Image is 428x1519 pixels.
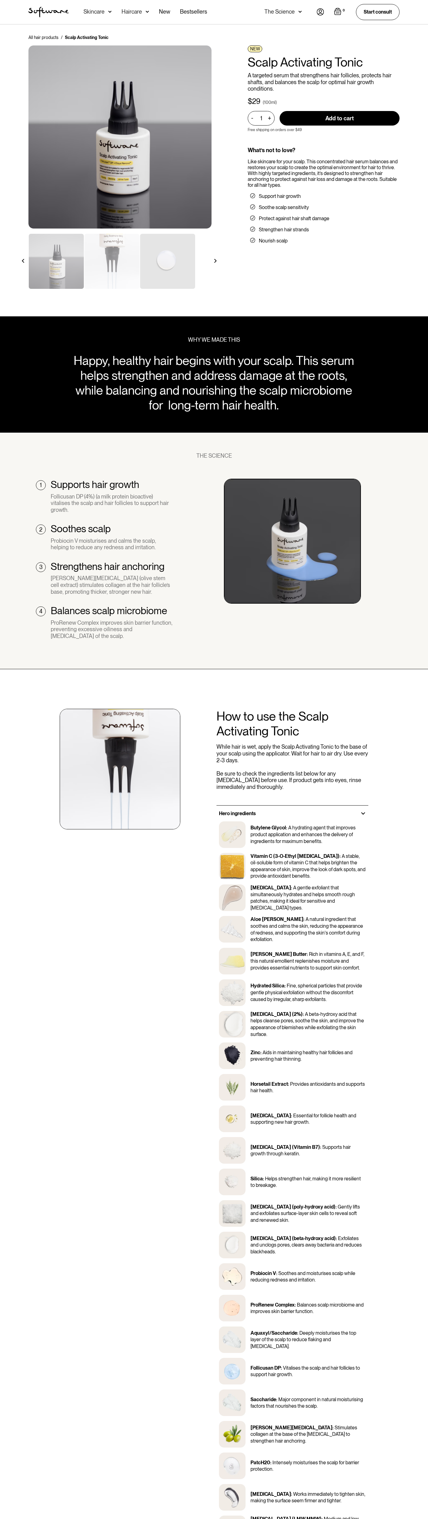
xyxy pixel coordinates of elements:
[250,1176,361,1188] p: Helps strengthen hair, making it more resilient to breakage.
[285,983,286,989] p: :
[250,1011,364,1037] p: A beta-hydroxy acid that helps cleanse pores, soothe the skin, and improve the appearance of blem...
[291,1113,292,1119] p: :
[83,9,105,15] div: Skincare
[250,1144,320,1150] p: [MEDICAL_DATA] (Vitamin B7)
[250,1176,263,1182] p: Silica
[336,1204,337,1210] p: :
[250,1011,303,1017] p: [MEDICAL_DATA] (2%)
[263,99,277,105] div: (100ml)
[51,605,167,617] h2: Balances scalp microbiome
[250,1204,360,1223] p: Gently lifts and exfoliates surface-layer skin cells to reveal soft and renewed skin.
[250,885,291,891] p: [MEDICAL_DATA]
[250,227,397,233] li: Strengthen hair strands
[248,97,252,106] div: $
[248,45,262,52] div: NEW
[286,825,287,831] p: :
[298,9,302,15] img: arrow down
[250,951,364,970] p: Rich in vitamins A, E, and F, this natural emollient replenishes moisture and provides essential ...
[250,1270,276,1276] p: Probiocin V
[250,853,340,859] p: Vitamin C (3-O-Ethyl [MEDICAL_DATA])
[251,115,255,122] div: -
[295,1302,296,1308] p: :
[250,1204,336,1210] p: [MEDICAL_DATA] (poly-hydroxy acid)
[250,1235,336,1241] p: [MEDICAL_DATA] (beta-hydroxy acid)
[250,1050,260,1055] p: Zinc
[51,537,173,551] div: Probiocin V moisturises and calms the scalp, helping to reduce any redness and irritation.
[250,825,356,844] p: A hydrating agent that improves product application and enhances the delivery of ingredients for ...
[39,526,42,533] div: 2
[250,1365,360,1378] p: Vitalises the scalp and hair follicles to support hair growth.
[250,1302,295,1308] p: ProRenew Complex
[250,1491,365,1504] p: Works immediately to tighten skin, making the surface seem firmer and tighter.
[250,1235,362,1255] p: Exfoliates and unclogs pores, clears away bacteria and reduces blackheads.
[336,1235,337,1241] p: :
[250,1270,355,1283] p: Soothes and moisturises scalp while reducing redness and irritation.
[51,479,139,490] h2: Supports hair growth
[250,1050,353,1062] p: Aids in maintaining healthy hair follicles and preventing hair thinning.
[250,1081,365,1094] p: Provides antioxidants and supports hair health.
[188,336,240,343] div: WHY WE MADE THIS
[248,55,400,70] h1: Scalp Activating Tonic
[276,1270,277,1276] p: :
[332,1425,334,1431] p: :
[51,523,111,535] h2: Soothes scalp
[250,193,397,199] li: Support hair growth
[250,1425,357,1444] p: Stimulates collagen at the base of the [MEDICAL_DATA] to strengthen hair anchoring.
[65,34,109,41] div: Scalp Activating Tonic
[250,951,307,957] p: [PERSON_NAME] Butter
[213,259,217,263] img: arrow right
[250,1113,291,1119] p: [MEDICAL_DATA]
[248,147,400,154] div: What’s not to love?
[250,1365,281,1371] p: Follicusan DP
[250,216,397,222] li: Protect against hair shaft damage
[250,1330,356,1349] p: Deeply moisturises the top layer of the scalp to reduce flaking and [MEDICAL_DATA].
[28,34,58,41] a: All hair products
[196,452,232,459] div: THE SCIENCE
[250,916,303,922] p: Aloe [PERSON_NAME]
[303,1011,304,1017] p: :
[250,1425,332,1431] p: [PERSON_NAME][MEDICAL_DATA]
[280,111,400,126] input: Add to cart
[307,951,308,957] p: :
[250,1397,276,1402] p: Saccharide
[219,811,256,816] h3: Hero ingredients
[297,1330,298,1336] p: :
[248,159,400,188] div: Like skincare for your scalp. This concentrated hair serum balances and restores your scalp to cr...
[61,34,62,41] div: /
[270,1460,272,1466] p: :
[51,619,173,640] div: ProRenew Complex improves skin barrier function, preventing excessive oiliness and [MEDICAL_DATA]...
[250,1330,297,1336] p: Aquaxyl/Saccharide
[281,1365,282,1371] p: :
[67,353,361,413] div: Happy, healthy hair begins with your scalp. This serum helps strengthen and address damage at the...
[28,7,69,17] img: Software Logo
[266,115,273,122] div: +
[252,97,260,106] div: 29
[260,1050,262,1055] p: :
[264,9,295,15] div: The Science
[288,1081,289,1087] p: :
[250,916,363,942] p: A natural ingredient that soothes and calms the skin, reducing the appearance of redness, and sup...
[276,1397,277,1402] p: :
[250,1081,288,1087] p: Horsetail Extract
[39,608,42,615] div: 4
[303,916,305,922] p: :
[291,1491,292,1497] p: :
[250,1460,270,1466] p: PatcH20
[250,204,397,211] li: Soothe scalp sensitivity
[248,72,400,92] p: A targeted serum that strengthens hair follicles, protects hair shafts, and balances the scalp fo...
[250,983,285,989] p: Hydrated Silica
[334,8,346,16] a: Open cart
[250,1397,363,1409] p: Major component in natural moisturising factors that nourishes the scalp.
[250,1113,356,1125] p: Essential for follicle health and supporting new hair growth.
[341,8,346,13] div: 0
[248,128,302,132] p: Free shipping on orders over $49
[250,1460,359,1472] p: Intensely moisturises the scalp for barrier protection.
[108,9,112,15] img: arrow down
[39,564,43,571] div: 3
[340,853,341,859] p: :
[250,238,397,244] li: Nourish scalp
[356,4,400,20] a: Start consult
[146,9,149,15] img: arrow down
[250,983,362,1002] p: Fine, spherical particles that provide gentle physical exfoliation without the discomfort caused ...
[122,9,142,15] div: Haircare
